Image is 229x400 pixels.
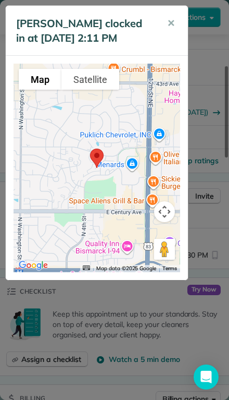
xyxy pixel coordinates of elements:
button: Show street map [19,69,61,90]
a: Terms (opens in new tab) [162,265,177,271]
img: Google [16,259,50,272]
button: Drag Pegman onto the map to open Street View [154,239,175,260]
button: Keyboard shortcuts [83,265,90,270]
span: Map data ©2025 Google [96,265,156,272]
span: ✕ [167,17,175,29]
div: Open Intercom Messenger [194,365,219,390]
button: Show satellite imagery [61,69,119,90]
button: Map camera controls [154,201,175,222]
h5: [PERSON_NAME] clocked in at [DATE] 2:11 PM [16,16,152,45]
a: Open this area in Google Maps (opens a new window) [16,259,50,272]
